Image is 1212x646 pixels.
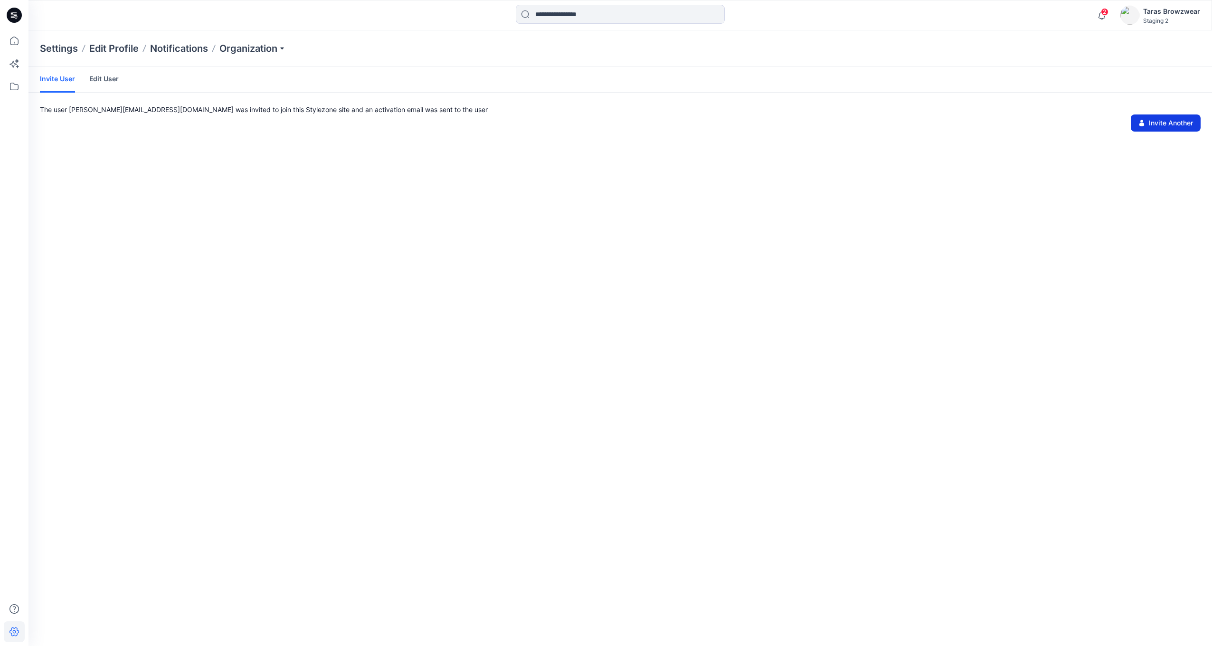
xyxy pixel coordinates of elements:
button: Organization [219,42,286,55]
a: Edit User [89,66,119,91]
button: Taras BrowzwearStaging 2 [1120,6,1200,25]
p: The user [PERSON_NAME][EMAIL_ADDRESS][DOMAIN_NAME] was invited to join this Stylezone site and an... [40,104,1201,114]
p: Settings [40,42,78,55]
div: Taras Browzwear [1143,6,1200,17]
span: 2 [1101,8,1108,16]
div: Staging 2 [1143,17,1200,24]
a: Edit Profile [89,42,139,55]
a: Invite User [40,66,75,93]
img: eyJhbGciOiJIUzI1NiIsImtpZCI6IjAiLCJzbHQiOiJzZXMiLCJ0eXAiOiJKV1QifQ.eyJkYXRhIjp7InR5cGUiOiJzdG9yYW... [1120,6,1139,25]
button: Invite Another [1131,114,1201,132]
a: Notifications [150,42,208,55]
